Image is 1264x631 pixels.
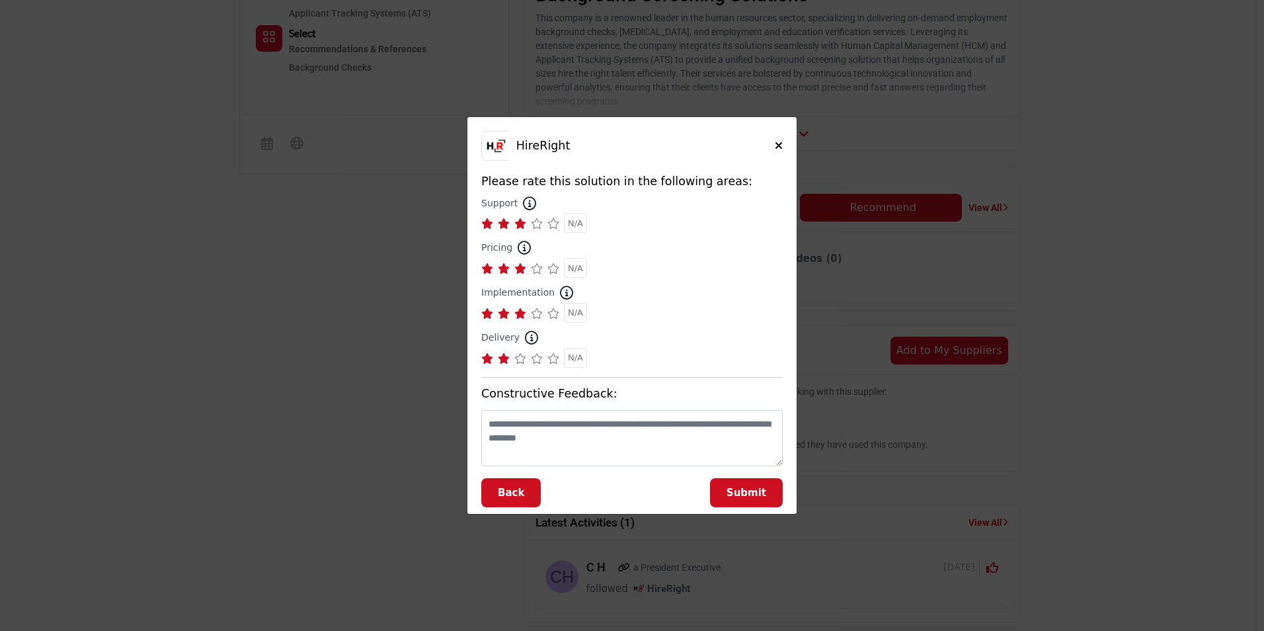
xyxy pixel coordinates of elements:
h5: Constructive Feedback: [481,387,783,401]
button: Back [481,478,541,508]
h5: Please rate this solution in the following areas: [481,175,783,189]
i: How would you rate their implementation? [560,292,573,293]
span: N/A [568,263,583,273]
span: Submit [727,487,766,499]
span: Back [498,487,524,499]
button: Close [775,139,783,153]
h6: How would you rate their support? [481,198,518,209]
span: N/A [568,308,583,317]
h5: HireRight [516,139,775,153]
img: HireRight Logo [481,131,511,161]
span: N/A [568,353,583,362]
h6: How would you rate their pricing? [481,242,512,253]
i: How would you rate their delivery? [525,337,538,338]
h6: How would you rate their delivery? [481,332,520,343]
h6: How would you rate their implementation? [481,287,555,298]
button: Submit [710,478,783,508]
i: How would you rate their pricing? [518,247,531,248]
span: N/A [568,218,583,228]
i: How would you rate their support? [523,203,536,204]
